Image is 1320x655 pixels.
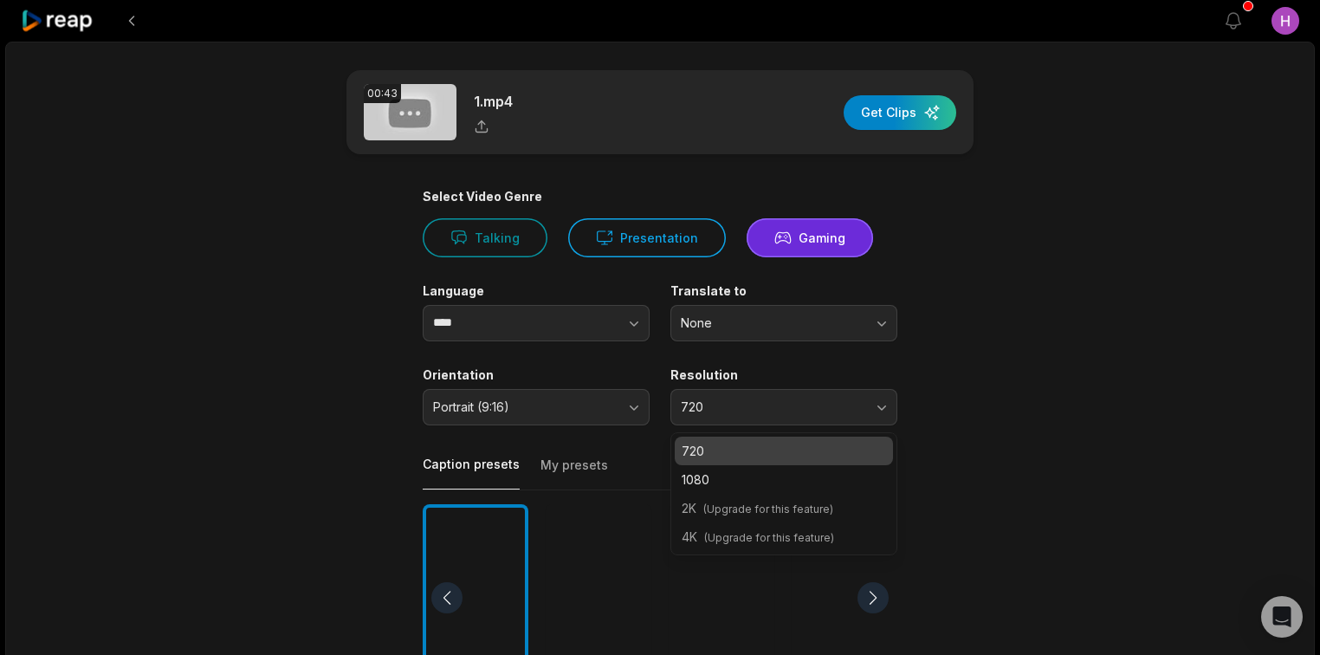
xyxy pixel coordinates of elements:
[540,457,608,490] button: My presets
[670,432,897,555] div: 720
[670,283,897,299] label: Translate to
[682,470,886,489] p: 1080
[682,442,886,460] p: 720
[704,531,834,544] span: (Upgrade for this feature)
[703,503,833,516] span: (Upgrade for this feature)
[747,218,873,257] button: Gaming
[1261,596,1303,638] div: Open Intercom Messenger
[681,315,863,331] span: None
[670,367,897,383] label: Resolution
[423,389,650,425] button: Portrait (9:16)
[423,189,897,204] div: Select Video Genre
[670,389,897,425] button: 720
[568,218,726,257] button: Presentation
[474,91,513,112] p: 1.mp4
[423,456,520,490] button: Caption presets
[423,218,547,257] button: Talking
[423,367,650,383] label: Orientation
[682,499,886,517] p: 2K
[670,305,897,341] button: None
[844,95,956,130] button: Get Clips
[423,283,650,299] label: Language
[364,84,401,103] div: 00:43
[681,399,863,415] span: 720
[682,528,886,546] p: 4K
[433,399,615,415] span: Portrait (9:16)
